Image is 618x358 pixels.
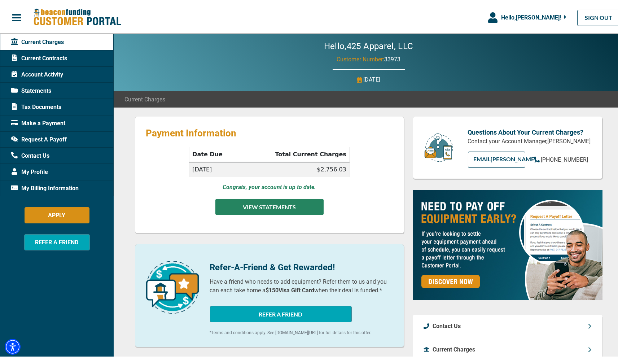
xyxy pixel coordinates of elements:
p: Contact Us [433,320,461,329]
button: REFER A FRIEND [210,305,352,321]
p: Current Charges [433,344,475,353]
img: payoff-ad-px.jpg [413,188,602,299]
div: Accessibility Menu [5,337,21,353]
p: *Terms and conditions apply. See [DOMAIN_NAME][URL] for full details for this offer. [210,328,393,335]
span: Current Charges [124,94,165,102]
td: [DATE] [189,161,241,176]
p: Congrats, your account is up to date. [223,182,316,190]
span: Tax Documents [11,101,61,110]
b: $150 Visa Gift Card [266,285,315,292]
span: Request A Payoff [11,134,67,143]
img: customer-service.png [422,131,455,161]
h2: Hello, 425 Apparel, LLC [302,40,435,50]
button: REFER A FRIEND [24,233,90,249]
span: 33973 [384,54,400,61]
span: Statements [11,85,51,94]
span: [PHONE_NUMBER] [541,155,588,162]
p: Contact your Account Manager, [PERSON_NAME] [468,136,591,144]
th: Date Due [189,146,241,161]
img: Beacon Funding Customer Portal Logo [33,7,121,25]
a: [PHONE_NUMBER] [534,154,588,163]
span: Hello, [PERSON_NAME] ! [501,13,561,19]
p: Questions About Your Current Charges? [468,126,591,136]
span: Contact Us [11,150,49,159]
span: Account Activity [11,69,63,78]
p: Payment Information [146,126,393,137]
a: EMAIL[PERSON_NAME] [468,150,525,166]
span: Customer Number: [337,54,384,61]
th: Total Current Charges [240,146,349,161]
p: Refer-A-Friend & Get Rewarded! [210,259,393,272]
p: Have a friend who needs to add equipment? Refer them to us and you can each take home a when thei... [210,276,393,293]
img: refer-a-friend-icon.png [146,259,199,312]
span: Current Contracts [11,53,67,61]
p: [DATE] [364,74,381,83]
td: $2,756.03 [240,161,349,176]
span: My Billing Information [11,183,79,191]
span: My Profile [11,166,48,175]
button: VIEW STATEMENTS [215,197,324,214]
span: Make a Payment [11,118,65,126]
button: APPLY [25,206,89,222]
span: Current Charges [11,36,64,45]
